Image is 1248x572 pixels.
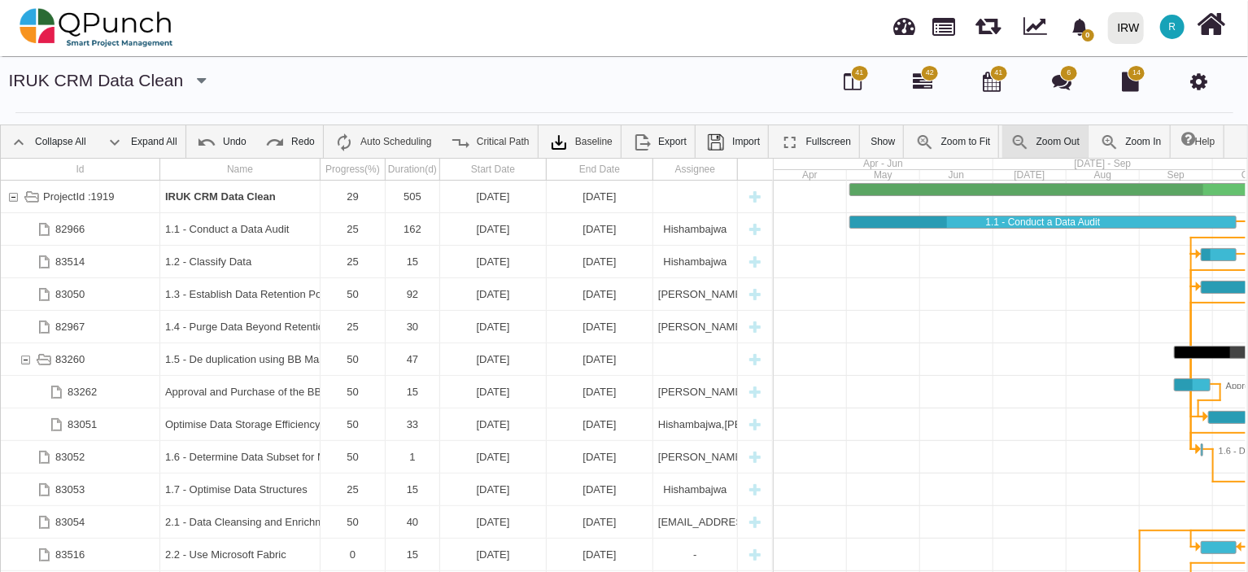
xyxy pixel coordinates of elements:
div: 83260 [55,343,85,375]
div: Task: 2.2 - Use Microsoft Fabric Start date: 26-09-2025 End date: 10-10-2025 [1,539,773,571]
div: 50 [325,376,380,408]
div: [DATE] [445,506,541,538]
div: Task: 1.3 - Establish Data Retention Policies Start date: 26-09-2025 End date: 26-12-2025 [1,278,773,311]
div: 47 [391,343,434,375]
a: IRW [1101,1,1150,55]
div: 83051 [1,408,160,440]
div: 83051 [68,408,97,440]
div: 27-10-2025 [440,506,547,538]
img: ic_critical_path_24.b7f2986.png [451,133,470,152]
div: [DATE] [552,278,648,310]
img: ic_redo_24.f94b082.png [265,133,285,152]
div: Apr - Jun [774,159,993,169]
a: Export [624,125,695,158]
a: Expand All [97,125,185,158]
div: [DATE] [552,181,648,212]
img: ic_zoom_to_fit_24.130db0b.png [915,133,935,152]
div: 29-09-2025 [440,408,547,440]
span: Dashboard [894,10,916,34]
div: 25 [321,213,386,245]
div: 1.1 - Conduct a Data Audit [850,216,1236,228]
div: [DATE] [445,376,541,408]
div: 02-05-2025 [440,181,547,212]
div: New task [743,246,767,277]
div: 50 [321,343,386,375]
div: 92 [391,278,434,310]
div: 10-10-2025 [547,539,653,570]
img: klXqkY5+JZAPre7YVMJ69SE9vgHW7RkaA9STpDBCRd8F60lk8AdY5g6cgTfGkm3cV0d3FrcCHw7UyPBLKa18SAFZQOCAmAAAA... [549,133,569,152]
div: [DATE] [552,376,648,408]
div: 1.1 - Conduct a Data Audit [165,213,315,245]
div: ProjectId :1919 [1,181,160,212]
div: 1.7 - Optimise Data Structures [165,474,315,505]
div: 0 [325,539,380,570]
div: 50 [321,376,386,408]
div: 40 [386,506,440,538]
div: Task: 2.1 - Data Cleansing and Enrichment Start date: 27-10-2025 End date: 05-12-2025 [1,506,773,539]
div: Aug [1067,170,1140,181]
img: ic_collapse_all_24.42ac041.png [9,133,28,152]
a: Collapse All [1,125,94,158]
div: 1.2 - Classify Data [160,246,321,277]
a: Zoom to Fit [907,125,999,158]
a: Critical Path [443,125,538,158]
a: Show [862,125,903,158]
a: Zoom Out [1002,125,1088,158]
div: 505 [386,181,440,212]
div: 02-05-2025 [440,213,547,245]
div: Task: 1.5 - De duplication using BB Mass Merge Tool Start date: 15-09-2025 End date: 31-10-2025 [1,343,773,376]
div: Jul [993,170,1067,181]
div: 82967 [1,311,160,343]
div: 26-09-2025 [440,246,547,277]
div: 10-10-2025 [547,213,653,245]
div: 83262 [1,376,160,408]
svg: bell fill [1071,19,1089,36]
img: ic_zoom_in.48fceee.png [1100,133,1119,152]
div: Tayyib Choudhury,Hishambajwa, [653,441,738,473]
div: 40 [391,506,434,538]
div: Jun [920,170,993,181]
a: Baseline [541,125,621,158]
div: 1.3 - Establish Data Retention Policies [165,278,315,310]
div: 2.2 - Use Microsoft Fabric [160,539,321,570]
div: Duration(d) [386,159,440,180]
div: [DATE] [445,441,541,473]
div: [DATE] [445,408,541,440]
a: Help [1173,125,1224,158]
span: R [1169,22,1176,32]
div: [DATE] [552,311,648,343]
div: 82967 [55,311,85,343]
div: New task [743,539,767,570]
div: 15 [386,246,440,277]
div: 25 [325,246,380,277]
div: 2.2 - ﻿﻿Use Microsoft Fabric [165,539,315,570]
div: 26-09-2025 [440,441,547,473]
img: ic_auto_scheduling_24.ade0d5b.png [334,133,354,152]
div: Rubina Khan,Debs ,Tayyib Choudhury, [653,311,738,343]
div: 15-09-2025 [440,343,547,375]
div: 50 [325,278,380,310]
div: [PERSON_NAME] [658,376,732,408]
div: 83514 [1,246,160,277]
div: Hishambajwa [658,474,732,505]
div: 10-10-2025 [547,246,653,277]
div: [DATE] [445,343,541,375]
div: Name [160,159,321,180]
div: New task [743,506,767,538]
div: May [847,170,920,181]
i: Document Library [1122,72,1139,91]
div: Task: 1.6 - Determine Data Subset for Migration Start date: 26-09-2025 End date: 26-09-2025 [1,441,773,474]
div: 83262 [68,376,97,408]
div: 15 [391,246,434,277]
img: ic_expand_all_24.71e1805.png [105,133,124,152]
div: Hishambajwa [658,213,732,245]
div: [PERSON_NAME],[PERSON_NAME] ,[PERSON_NAME], [658,311,732,343]
div: End Date [547,159,653,180]
div: Task: 1.1 - Conduct a Data Audit Start date: 02-05-2025 End date: 10-10-2025 [849,216,1237,229]
div: Rubina Khan [653,376,738,408]
div: Notification [1066,12,1094,41]
div: [EMAIL_ADDRESS][DOMAIN_NAME] [658,506,732,538]
div: Task: 2.2 - Use Microsoft Fabric Start date: 26-09-2025 End date: 10-10-2025 [1201,541,1237,554]
img: ic_fullscreen_24.81ea589.png [780,133,800,152]
div: 26-09-2025 [547,441,653,473]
